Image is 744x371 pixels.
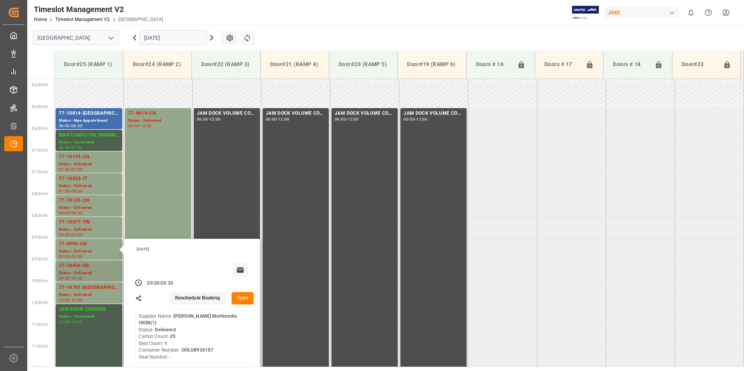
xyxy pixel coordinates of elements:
[267,57,323,72] div: Door#21 (RAMP 4)
[59,255,70,258] div: 09:00
[70,124,71,128] div: -
[682,4,700,21] button: show 0 new notifications
[208,117,209,121] div: -
[70,255,71,258] div: -
[71,189,82,193] div: 08:00
[70,233,71,236] div: -
[59,298,70,302] div: 10:00
[700,4,717,21] button: Help Center
[197,110,257,117] div: JAM DOCK VOLUME CONTROL
[415,117,416,121] div: -
[232,292,254,304] button: Open
[59,110,119,117] div: 77-10814-[GEOGRAPHIC_DATA]
[59,248,119,255] div: Status - Delivered
[59,211,70,215] div: 08:00
[59,139,119,146] div: Status - Completed
[541,57,583,72] div: Doors # 17
[170,292,225,304] button: Reschedule Booking
[32,322,48,327] span: 11:00 Hr
[55,17,110,22] a: Timeslot Management V2
[473,57,514,72] div: Doors # 16
[404,110,463,117] div: JAM DOCK VOLUME CONTROL
[71,255,82,258] div: 09:30
[198,57,254,72] div: Door#22 (RAMP 3)
[59,131,119,139] div: RMA734852-YN( HUMAN TOUCH CHAIR)
[404,57,460,72] div: Door#19 (RAMP 6)
[32,126,48,131] span: 06:30 Hr
[278,117,290,121] div: 12:00
[160,280,161,287] div: -
[335,57,391,72] div: Door#20 (RAMP 5)
[335,117,346,121] div: 06:00
[170,334,175,339] b: 25
[71,276,82,280] div: 10:00
[70,320,71,324] div: -
[32,257,48,261] span: 09:30 Hr
[32,213,48,218] span: 08:30 Hr
[59,240,119,248] div: 77-9999-CN
[134,247,251,252] div: [DATE]
[71,168,82,171] div: 07:30
[71,146,82,149] div: 07:00
[347,117,358,121] div: 12:00
[70,276,71,280] div: -
[32,148,48,152] span: 07:00 Hr
[61,57,117,72] div: Door#25 (RAMP 1)
[70,298,71,302] div: -
[32,301,48,305] span: 10:30 Hr
[128,117,188,124] div: Status - Delivered
[32,366,48,370] span: 12:00 Hr
[59,226,119,233] div: Status - Delivered
[130,57,185,72] div: Door#24 (RAMP 2)
[32,83,48,87] span: 05:30 Hr
[59,175,119,183] div: 77-10263-IT
[71,124,82,128] div: 06:30
[70,211,71,215] div: -
[165,341,167,346] b: 1
[610,57,651,72] div: Doors # 18
[59,153,119,161] div: 77-10175-CN
[335,110,395,117] div: JAM DOCK VOLUME CONTROL
[71,211,82,215] div: 08:30
[209,117,221,121] div: 12:00
[139,313,245,361] div: Supplier Name - Status - Carton Count - Skid Count - Container Number - Seal Number -
[71,233,82,236] div: 09:00
[105,32,116,44] button: open menu
[34,17,47,22] a: Home
[59,168,70,171] div: 07:00
[679,57,720,72] div: Door#23
[277,117,278,121] div: -
[139,313,237,326] b: [PERSON_NAME] Multimedia INON(1)
[139,30,207,45] input: DD.MM.YYYY
[59,189,70,193] div: 07:30
[32,235,48,240] span: 09:00 Hr
[161,280,173,287] div: 09:30
[59,320,70,324] div: 10:30
[71,320,82,324] div: 12:00
[59,233,70,236] div: 08:30
[32,279,48,283] span: 10:00 Hr
[604,5,682,20] button: JIMS
[404,117,415,121] div: 06:00
[70,189,71,193] div: -
[266,110,326,117] div: JAM DOCK VOLUME CONTROL
[197,117,208,121] div: 06:00
[32,105,48,109] span: 06:00 Hr
[346,117,347,121] div: -
[59,262,119,270] div: 77-10416-US
[59,205,119,211] div: Status - Delivered
[59,276,70,280] div: 09:30
[59,219,119,226] div: 77-10077-TW
[70,168,71,171] div: -
[32,170,48,174] span: 07:30 Hr
[70,146,71,149] div: -
[59,284,119,292] div: 77-10781-[GEOGRAPHIC_DATA]
[139,124,140,128] div: -
[59,270,119,276] div: Status - Delivered
[572,6,599,19] img: Exertis%20JAM%20-%20Email%20Logo.jpg_1722504956.jpg
[59,146,70,149] div: 06:30
[155,327,175,332] b: Delivered
[34,3,163,15] div: Timeslot Management V2
[33,30,119,45] input: Type to search/select
[128,110,188,117] div: 77-9619-CN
